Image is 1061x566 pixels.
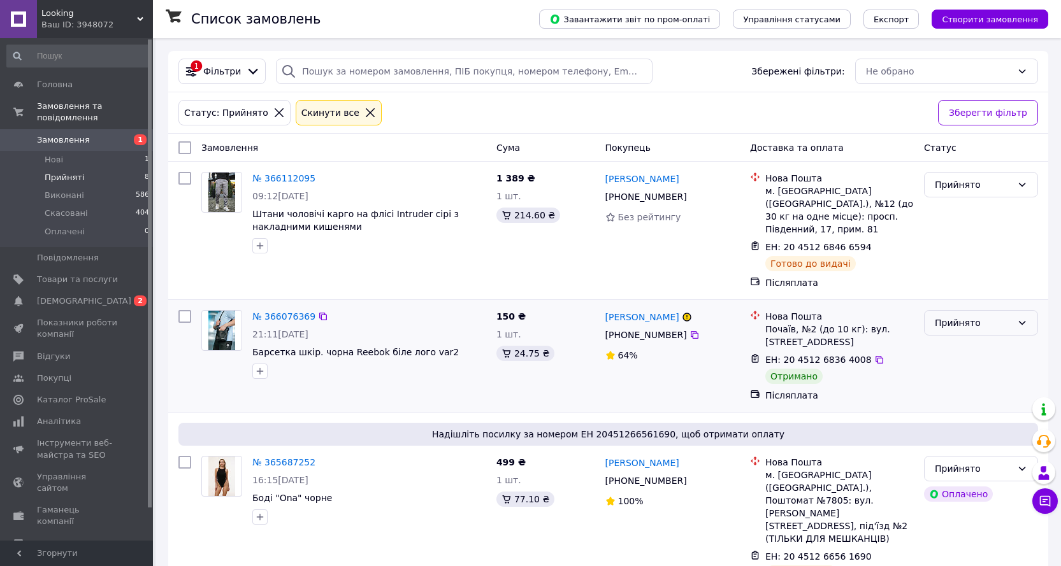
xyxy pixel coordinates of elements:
[618,350,638,360] span: 64%
[605,143,651,153] span: Покупець
[919,13,1048,24] a: Створити замовлення
[765,551,872,562] span: ЕН: 20 4512 6656 1690
[1032,488,1058,514] button: Чат з покупцем
[252,347,459,357] a: Барсетка шкір. чорна Reebok біле лого var2
[496,346,554,361] div: 24.75 ₴
[750,143,844,153] span: Доставка та оплата
[496,475,521,485] span: 1 шт.
[37,351,70,362] span: Відгуки
[191,11,321,27] h1: Список замовлень
[496,492,554,507] div: 77.10 ₴
[496,329,521,339] span: 1 шт.
[45,208,88,219] span: Скасовані
[37,101,153,124] span: Замовлення та повідомлення
[201,143,258,153] span: Замовлення
[765,310,914,323] div: Нова Пошта
[549,13,710,25] span: Завантажити звіт по пром-оплаті
[496,208,560,223] div: 214.60 ₴
[949,106,1027,120] span: Зберегти фільтр
[201,456,242,497] a: Фото товару
[208,456,235,496] img: Фото товару
[252,457,315,467] a: № 365687252
[765,469,914,545] div: м. [GEOGRAPHIC_DATA] ([GEOGRAPHIC_DATA].), Поштомат №7805: вул. [PERSON_NAME][STREET_ADDRESS], пі...
[145,226,149,237] span: 0
[145,172,149,183] span: 8
[603,188,689,206] div: [PHONE_NUMBER]
[765,172,914,185] div: Нова Пошта
[37,79,73,90] span: Головна
[765,456,914,469] div: Нова Пошта
[37,317,118,340] span: Показники роботи компанії
[733,10,851,29] button: Управління статусами
[765,256,856,271] div: Готово до видачі
[496,173,535,183] span: 1 389 ₴
[765,242,872,252] span: ЕН: 20 4512 6846 6594
[134,134,147,145] span: 1
[252,191,308,201] span: 09:12[DATE]
[45,190,84,201] span: Виконані
[496,143,520,153] span: Cума
[496,457,526,467] span: 499 ₴
[743,15,841,24] span: Управління статусами
[603,472,689,490] div: [PHONE_NUMBER]
[37,416,81,427] span: Аналітика
[37,134,90,146] span: Замовлення
[252,329,308,339] span: 21:11[DATE]
[252,311,315,322] a: № 366076369
[6,45,150,67] input: Пошук
[765,355,872,365] span: ЕН: 20 4512 6836 4008
[37,394,106,406] span: Каталог ProSale
[603,326,689,344] div: [PHONE_NUMBER]
[765,185,914,236] div: м. [GEOGRAPHIC_DATA] ([GEOGRAPHIC_DATA].), №12 (до 30 кг на одне місце): просп. Південний, 17, пр...
[182,106,271,120] div: Статус: Прийнято
[37,295,131,307] span: [DEMOGRAPHIC_DATA]
[136,208,149,219] span: 404
[37,252,99,264] span: Повідомлення
[866,64,1012,78] div: Не обрано
[208,311,235,350] img: Фото товару
[37,471,118,494] span: Управління сайтом
[924,486,993,502] div: Оплачено
[41,19,153,31] div: Ваш ID: 3948072
[765,369,823,384] div: Отримано
[184,428,1033,441] span: Надішліть посилку за номером ЕН 20451266561690, щоб отримати оплату
[134,295,147,306] span: 2
[935,462,1012,476] div: Прийнято
[136,190,149,201] span: 586
[37,274,118,285] span: Товари та послуги
[201,172,242,213] a: Фото товару
[874,15,909,24] span: Експорт
[252,209,459,232] a: Штани чоловічі карго на флісі Intruder сірі з накладними кишенями
[45,154,63,166] span: Нові
[605,456,679,469] a: [PERSON_NAME]
[765,389,914,402] div: Післяплата
[45,172,84,183] span: Прийняті
[942,15,1038,24] span: Створити замовлення
[751,65,844,78] span: Збережені фільтри:
[37,538,69,549] span: Маркет
[252,493,332,503] a: Боді "Ona" чорне
[496,191,521,201] span: 1 шт.
[276,59,653,84] input: Пошук за номером замовлення, ПІБ покупця, номером телефону, Email, номером накладної
[935,178,1012,192] div: Прийнято
[932,10,1048,29] button: Створити замовлення
[201,310,242,351] a: Фото товару
[539,10,720,29] button: Завантажити звіт по пром-оплаті
[41,8,137,19] span: Looking
[496,311,526,322] span: 150 ₴
[938,100,1038,125] button: Зберегти фільтр
[37,372,71,384] span: Покупці
[37,437,118,460] span: Інструменти веб-майстра та SEO
[208,173,235,212] img: Фото товару
[37,504,118,527] span: Гаманець компанії
[203,65,241,78] span: Фільтри
[924,143,956,153] span: Статус
[605,173,679,185] a: [PERSON_NAME]
[252,173,315,183] a: № 366112095
[935,316,1012,330] div: Прийнято
[145,154,149,166] span: 1
[45,226,85,237] span: Оплачені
